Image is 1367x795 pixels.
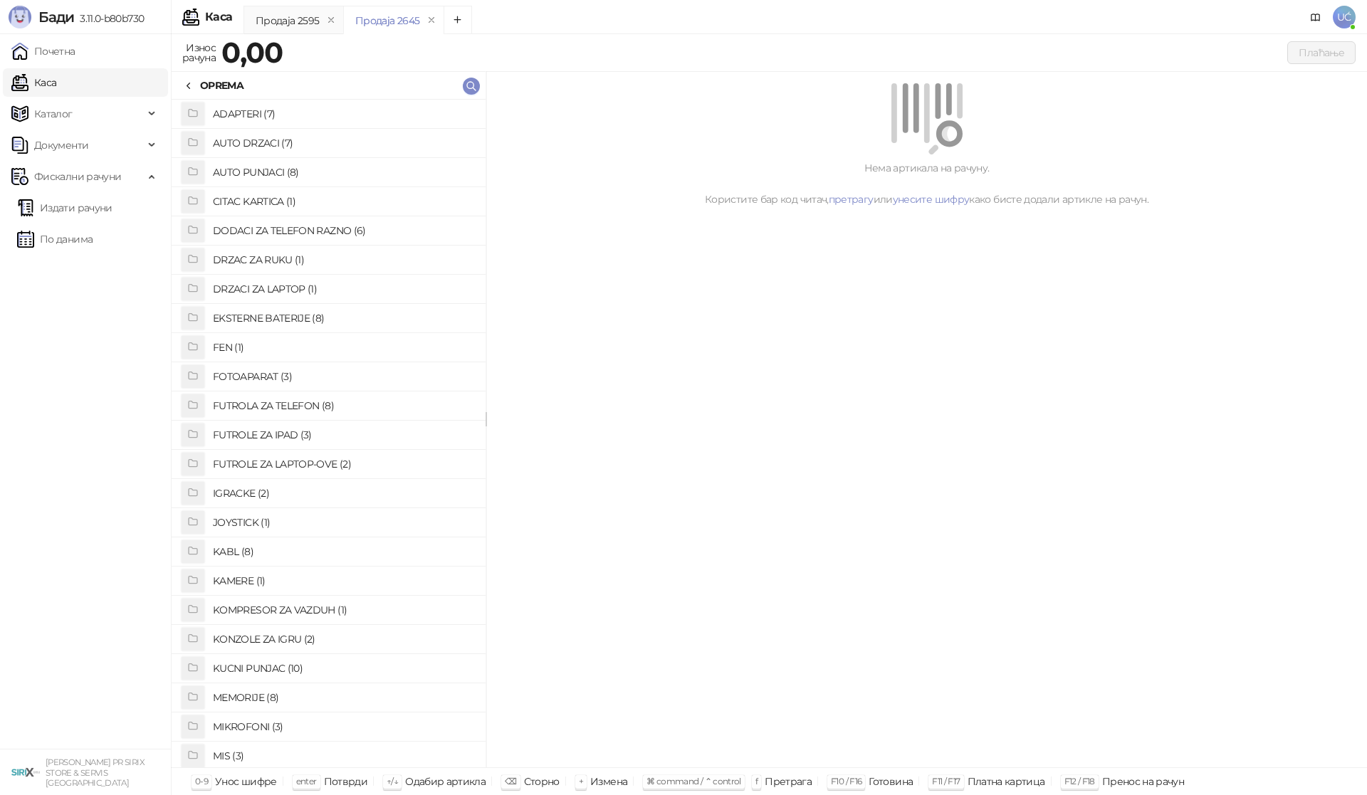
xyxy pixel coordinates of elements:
button: Плаћање [1287,41,1356,64]
div: Одабир артикла [405,772,486,791]
div: Готовина [869,772,913,791]
span: UĆ [1333,6,1356,28]
h4: FUTROLE ZA LAPTOP-OVE (2) [213,453,474,475]
span: Документи [34,131,88,159]
h4: MIKROFONI (3) [213,715,474,738]
a: Каса [11,68,56,97]
span: ↑/↓ [387,776,398,786]
a: Почетна [11,37,75,65]
h4: FUTROLE ZA IPAD (3) [213,423,474,446]
span: + [579,776,583,786]
h4: FEN (1) [213,336,474,359]
span: Бади [38,9,74,26]
div: Претрага [765,772,812,791]
button: remove [422,14,441,26]
span: 3.11.0-b80b730 [74,12,144,25]
h4: DRZACI ZA LAPTOP (1) [213,278,474,300]
div: grid [172,100,486,767]
h4: EKSTERNE BATERIJE (8) [213,307,474,330]
span: ⌫ [505,776,516,786]
span: enter [296,776,317,786]
span: F10 / F16 [831,776,861,786]
h4: ADAPTERI (7) [213,102,474,125]
h4: KAMERE (1) [213,569,474,592]
a: Издати рачуни [17,194,112,222]
a: Документација [1304,6,1327,28]
div: Потврди [324,772,368,791]
h4: KUCNI PUNJAC (10) [213,657,474,680]
div: Продаја 2645 [355,13,419,28]
a: претрагу [829,193,874,206]
small: [PERSON_NAME] PR SIRIX STORE & SERVIS [GEOGRAPHIC_DATA] [46,757,145,788]
img: Logo [9,6,31,28]
h4: AUTO PUNJACI (8) [213,161,474,184]
span: F11 / F17 [932,776,960,786]
span: Фискални рачуни [34,162,121,191]
a: унесите шифру [893,193,970,206]
div: Измена [590,772,627,791]
h4: KABL (8) [213,540,474,563]
div: Износ рачуна [179,38,219,67]
span: f [755,776,758,786]
h4: DODACI ZA TELEFON RAZNO (6) [213,219,474,242]
a: По данима [17,225,93,253]
h4: IGRACKE (2) [213,482,474,505]
h4: CITAC KARTICA (1) [213,190,474,213]
h4: DRZAC ZA RUKU (1) [213,248,474,271]
div: Платна картица [968,772,1045,791]
div: Нема артикала на рачуну. Користите бар код читач, или како бисте додали артикле на рачун. [503,160,1350,207]
div: Пренос на рачун [1102,772,1184,791]
div: Каса [205,11,232,23]
span: ⌘ command / ⌃ control [646,776,741,786]
h4: FUTROLA ZA TELEFON (8) [213,394,474,417]
div: OPREMA [200,78,243,93]
span: 0-9 [195,776,208,786]
button: remove [322,14,340,26]
h4: MIS (3) [213,744,474,767]
span: Каталог [34,100,73,128]
h4: KOMPRESOR ZA VAZDUH (1) [213,599,474,621]
h4: FOTOAPARAT (3) [213,365,474,388]
strong: 0,00 [221,35,283,70]
h4: MEMORIJE (8) [213,686,474,709]
div: Продаја 2595 [256,13,319,28]
h4: AUTO DRZACI (7) [213,132,474,154]
div: Унос шифре [215,772,277,791]
span: F12 / F18 [1064,776,1095,786]
img: 64x64-companyLogo-cb9a1907-c9b0-4601-bb5e-5084e694c383.png [11,758,40,786]
div: Сторно [524,772,560,791]
h4: JOYSTICK (1) [213,511,474,534]
button: Add tab [444,6,472,34]
h4: KONZOLE ZA IGRU (2) [213,628,474,651]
